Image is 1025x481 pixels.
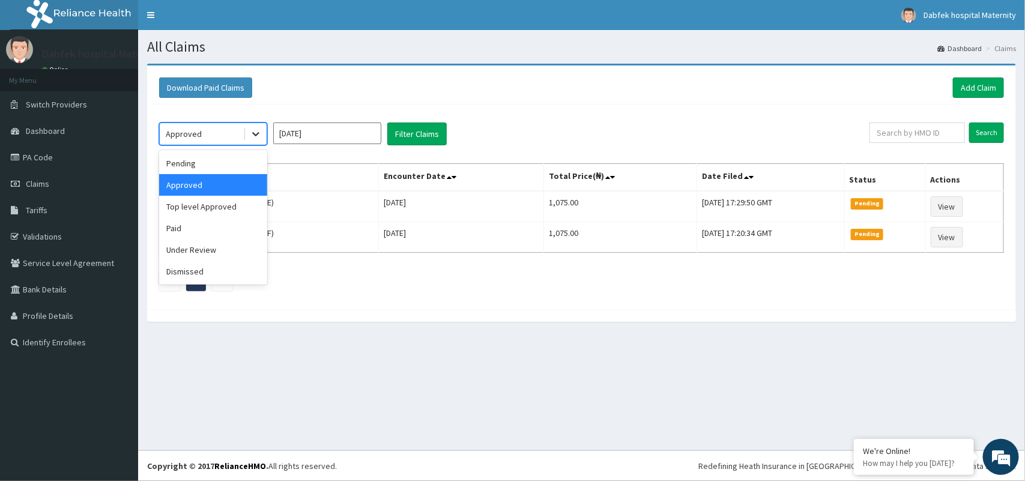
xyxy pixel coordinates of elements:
td: 1,075.00 [544,222,697,253]
div: Approved [159,174,267,196]
p: Dabfek hospital Maternity [42,49,165,59]
a: RelianceHMO [214,461,266,471]
p: How may I help you today? [863,458,965,468]
a: Dashboard [937,43,982,53]
li: Claims [983,43,1016,53]
td: [PERSON_NAME] (LBC/10055/F) [160,222,379,253]
button: Download Paid Claims [159,77,252,98]
td: [DATE] [378,191,543,222]
div: Pending [159,153,267,174]
span: Dashboard [26,126,65,136]
div: Redefining Heath Insurance in [GEOGRAPHIC_DATA] using Telemedicine and Data Science! [698,460,1016,472]
span: Dabfek hospital Maternity [924,10,1016,20]
a: Online [42,65,71,74]
a: View [931,227,963,247]
th: Status [844,164,925,192]
span: Claims [26,178,49,189]
img: User Image [6,36,33,63]
th: Encounter Date [378,164,543,192]
div: Top level Approved [159,196,267,217]
a: Add Claim [953,77,1004,98]
img: User Image [901,8,916,23]
span: Tariffs [26,205,47,216]
footer: All rights reserved. [138,450,1025,481]
a: View [931,196,963,217]
div: Chat with us now [62,67,202,83]
div: Under Review [159,239,267,261]
span: We're online! [70,151,166,273]
div: Approved [166,128,202,140]
input: Search by HMO ID [869,123,965,143]
textarea: Type your message and hit 'Enter' [6,328,229,370]
img: d_794563401_company_1708531726252_794563401 [22,60,49,90]
input: Search [969,123,1004,143]
div: We're Online! [863,446,965,456]
th: Name [160,164,379,192]
td: 1,075.00 [544,191,697,222]
div: Paid [159,217,267,239]
td: [DATE] [378,222,543,253]
span: Pending [851,229,884,240]
td: [DATE] 17:29:50 GMT [697,191,845,222]
th: Actions [925,164,1003,192]
strong: Copyright © 2017 . [147,461,268,471]
th: Date Filed [697,164,845,192]
input: Select Month and Year [273,123,381,144]
button: Filter Claims [387,123,447,145]
th: Total Price(₦) [544,164,697,192]
div: Dismissed [159,261,267,282]
div: Minimize live chat window [197,6,226,35]
td: [PERSON_NAME] (LBC/10055/E) [160,191,379,222]
td: [DATE] 17:20:34 GMT [697,222,845,253]
span: Switch Providers [26,99,87,110]
h1: All Claims [147,39,1016,55]
span: Pending [851,198,884,209]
